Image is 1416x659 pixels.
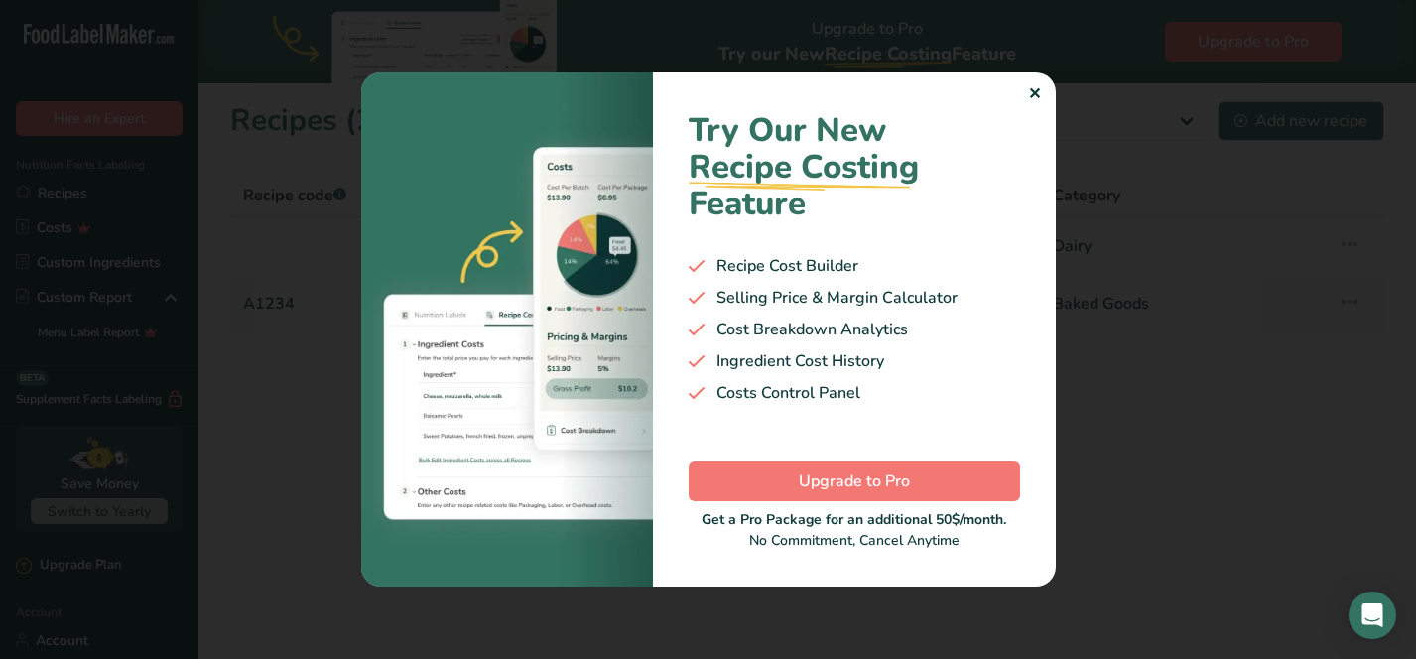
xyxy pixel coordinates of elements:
[361,72,653,587] img: costing-image-1.bb94421.webp
[689,381,1020,405] div: Costs Control Panel
[689,318,1020,341] div: Cost Breakdown Analytics
[689,254,1020,278] div: Recipe Cost Builder
[689,461,1020,501] button: Upgrade to Pro
[799,469,910,493] span: Upgrade to Pro
[1349,592,1396,639] div: Open Intercom Messenger
[1028,82,1041,106] div: ✕
[689,509,1020,551] div: No Commitment, Cancel Anytime
[689,286,1020,310] div: Selling Price & Margin Calculator
[689,145,919,190] span: Recipe Costing
[689,349,1020,373] div: Ingredient Cost History
[689,509,1020,530] div: Get a Pro Package for an additional 50$/month.
[689,112,1020,222] h1: Try Our New Feature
